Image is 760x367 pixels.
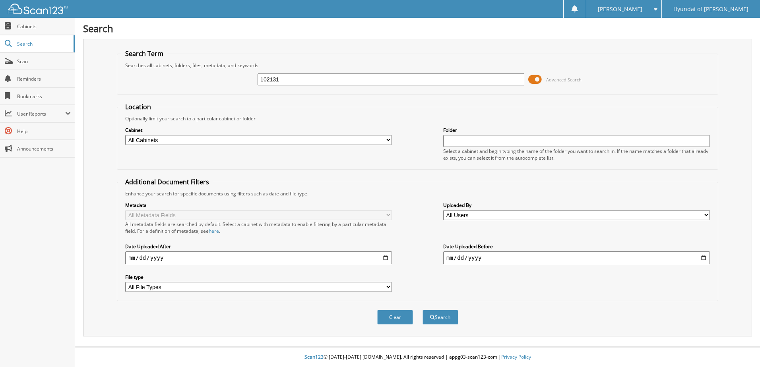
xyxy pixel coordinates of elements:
span: [PERSON_NAME] [598,7,642,12]
div: Select a cabinet and begin typing the name of the folder you want to search in. If the name match... [443,148,710,161]
img: scan123-logo-white.svg [8,4,68,14]
a: here [209,228,219,234]
div: Optionally limit your search to a particular cabinet or folder [121,115,714,122]
label: Metadata [125,202,392,209]
span: Hyundai of [PERSON_NAME] [673,7,748,12]
legend: Location [121,102,155,111]
span: Advanced Search [546,77,582,83]
span: Bookmarks [17,93,71,100]
span: Reminders [17,75,71,82]
legend: Search Term [121,49,167,58]
span: Announcements [17,145,71,152]
label: Cabinet [125,127,392,133]
iframe: Chat Widget [720,329,760,367]
div: Searches all cabinets, folders, files, metadata, and keywords [121,62,714,69]
div: All metadata fields are searched by default. Select a cabinet with metadata to enable filtering b... [125,221,392,234]
span: Search [17,41,70,47]
span: Help [17,128,71,135]
legend: Additional Document Filters [121,178,213,186]
button: Clear [377,310,413,325]
label: Date Uploaded Before [443,243,710,250]
h1: Search [83,22,752,35]
span: Scan123 [304,353,324,360]
label: Folder [443,127,710,133]
input: end [443,251,710,264]
label: File type [125,274,392,280]
span: Cabinets [17,23,71,30]
input: start [125,251,392,264]
div: © [DATE]-[DATE] [DOMAIN_NAME]. All rights reserved | appg03-scan123-com | [75,348,760,367]
a: Privacy Policy [501,353,531,360]
button: Search [423,310,458,325]
span: Scan [17,58,71,65]
label: Date Uploaded After [125,243,392,250]
span: User Reports [17,110,65,117]
div: Enhance your search for specific documents using filters such as date and file type. [121,190,714,197]
label: Uploaded By [443,202,710,209]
